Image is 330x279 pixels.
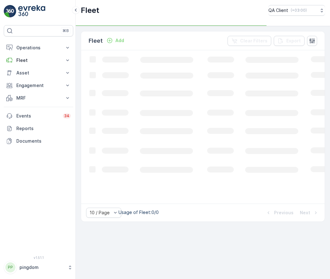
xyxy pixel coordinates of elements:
[118,209,159,216] p: Usage of Fleet : 0/0
[19,264,64,271] p: pingdom
[4,135,73,147] a: Documents
[104,37,127,44] button: Add
[4,41,73,54] button: Operations
[4,110,73,122] a: Events34
[4,67,73,79] button: Asset
[4,79,73,92] button: Engagement
[16,95,61,101] p: MRF
[268,7,288,14] p: QA Client
[89,36,103,45] p: Fleet
[274,210,294,216] p: Previous
[63,28,69,33] p: ⌘B
[18,5,45,18] img: logo_light-DOdMpM7g.png
[4,256,73,260] span: v 1.51.1
[115,37,124,44] p: Add
[4,92,73,104] button: MRF
[300,210,310,216] p: Next
[16,70,61,76] p: Asset
[274,36,305,46] button: Export
[16,138,71,144] p: Documents
[4,5,16,18] img: logo
[265,209,294,216] button: Previous
[4,122,73,135] a: Reports
[291,8,307,13] p: ( +03:00 )
[268,5,325,16] button: QA Client(+03:00)
[240,38,267,44] p: Clear Filters
[4,54,73,67] button: Fleet
[16,45,61,51] p: Operations
[228,36,271,46] button: Clear Filters
[64,113,69,118] p: 34
[81,5,99,15] p: Fleet
[16,113,59,119] p: Events
[5,262,15,272] div: PP
[16,82,61,89] p: Engagement
[16,125,71,132] p: Reports
[299,209,320,216] button: Next
[16,57,61,63] p: Fleet
[286,38,301,44] p: Export
[4,261,73,274] button: PPpingdom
